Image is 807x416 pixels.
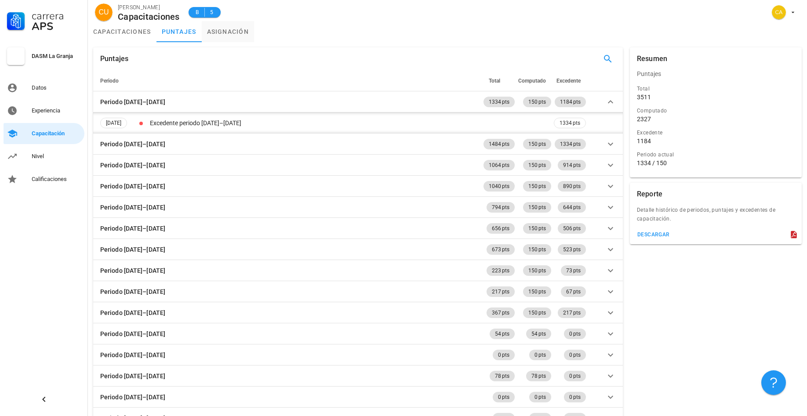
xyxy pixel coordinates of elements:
span: 150 pts [528,244,546,255]
a: Experiencia [4,100,84,121]
span: B [194,8,201,17]
span: 150 pts [528,160,546,170]
div: Puntajes [100,47,128,70]
div: Periodo [DATE]–[DATE] [100,245,165,254]
span: [DATE] [106,118,121,128]
span: 78 pts [531,371,546,381]
span: 150 pts [528,139,546,149]
span: 5 [208,8,215,17]
span: 54 pts [495,329,509,339]
span: 54 pts [531,329,546,339]
a: Calificaciones [4,169,84,190]
span: 0 pts [569,371,581,381]
span: Excedente [556,78,581,84]
div: Periodo [DATE]–[DATE] [100,181,165,191]
span: 794 pts [492,202,509,213]
span: 150 pts [528,97,546,107]
span: 506 pts [563,223,581,234]
div: Periodo actual [637,150,795,159]
div: Excedente [637,128,795,137]
span: 914 pts [563,160,581,170]
span: Periodo [100,78,119,84]
th: Periodo [93,70,482,91]
div: Periodo [DATE]–[DATE] [100,371,165,381]
span: 0 pts [569,329,581,339]
span: 1334 pts [489,97,509,107]
span: 0 pts [569,392,581,402]
span: 73 pts [566,265,581,276]
div: Capacitación [32,130,81,137]
div: Periodo [DATE]–[DATE] [100,308,165,318]
span: 150 pts [528,223,546,234]
div: Experiencia [32,107,81,114]
span: 656 pts [492,223,509,234]
span: 0 pts [498,392,509,402]
div: avatar [95,4,113,21]
div: 1334 / 150 [637,159,795,167]
span: 0 pts [534,392,546,402]
button: descargar [633,228,673,241]
div: Resumen [637,47,667,70]
span: 1184 pts [560,97,581,107]
div: avatar [772,5,786,19]
span: 217 pts [563,307,581,318]
span: 1064 pts [489,160,509,170]
div: Periodo [DATE]–[DATE] [100,203,165,212]
span: 150 pts [528,265,546,276]
span: 217 pts [492,286,509,297]
span: 523 pts [563,244,581,255]
div: APS [32,21,81,32]
th: Computado [516,70,553,91]
a: puntajes [156,21,202,42]
div: Capacitaciones [118,12,180,22]
span: 890 pts [563,181,581,192]
div: Periodo [DATE]–[DATE] [100,392,165,402]
div: descargar [637,232,670,238]
a: asignación [202,21,254,42]
span: CU [98,4,109,21]
div: Periodo [DATE]–[DATE] [100,160,165,170]
span: Total [489,78,500,84]
div: Total [637,84,795,93]
div: 2327 [637,115,651,123]
a: Datos [4,77,84,98]
span: 0 pts [534,350,546,360]
div: Nivel [32,153,81,160]
div: Periodo [DATE]–[DATE] [100,139,165,149]
a: capacitaciones [88,21,156,42]
span: 150 pts [528,202,546,213]
span: Computado [518,78,546,84]
span: 644 pts [563,202,581,213]
span: 1334 pts [560,139,581,149]
span: 673 pts [492,244,509,255]
div: 1184 [637,137,651,145]
span: 1040 pts [489,181,509,192]
th: Total [482,70,516,91]
div: Puntajes [630,63,802,84]
span: 150 pts [528,307,546,318]
span: 150 pts [528,286,546,297]
span: 0 pts [569,350,581,360]
span: 1484 pts [489,139,509,149]
div: [PERSON_NAME] [118,3,180,12]
div: 3511 [637,93,651,101]
div: Calificaciones [32,176,81,183]
td: Excedente periodo [DATE]–[DATE] [148,112,552,134]
div: Detalle histórico de periodos, puntajes y excedentes de capacitación. [630,206,802,228]
span: 0 pts [498,350,509,360]
span: 78 pts [495,371,509,381]
div: Periodo [DATE]–[DATE] [100,329,165,339]
div: Periodo [DATE]–[DATE] [100,350,165,360]
div: Periodo [DATE]–[DATE] [100,97,165,107]
a: Capacitación [4,123,84,144]
div: Carrera [32,11,81,21]
div: Reporte [637,183,662,206]
div: Periodo [DATE]–[DATE] [100,224,165,233]
div: Periodo [DATE]–[DATE] [100,287,165,297]
div: Periodo [DATE]–[DATE] [100,266,165,275]
span: 1334 pts [560,118,580,128]
span: 67 pts [566,286,581,297]
span: 367 pts [492,307,509,318]
div: Datos [32,84,81,91]
th: Excedente [553,70,588,91]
